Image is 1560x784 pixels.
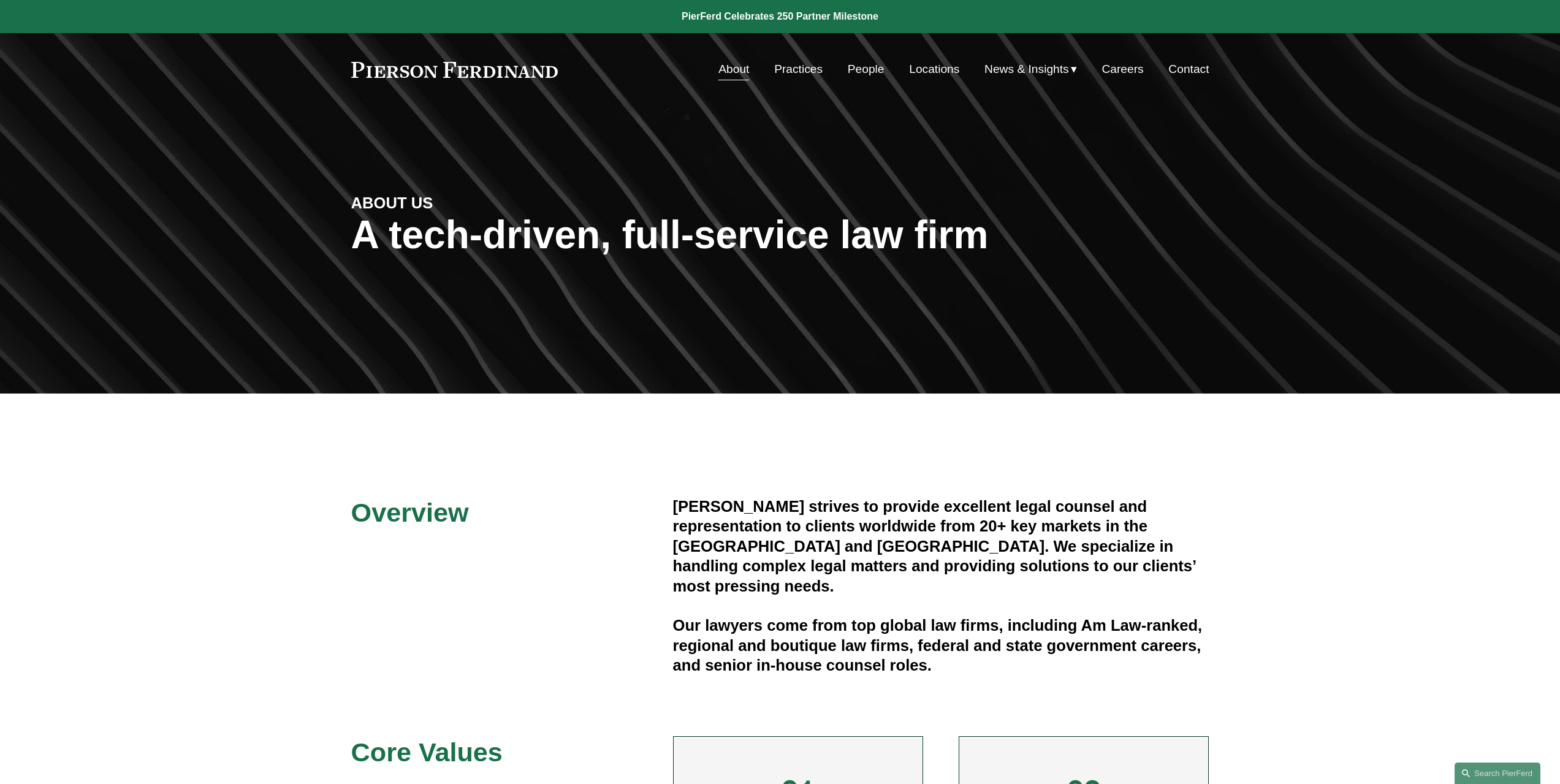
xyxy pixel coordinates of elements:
[673,615,1209,675] h4: Our lawyers come from top global law firms, including Am Law-ranked, regional and boutique law fi...
[984,59,1069,80] span: News & Insights
[1168,58,1209,81] a: Contact
[848,58,885,81] a: People
[909,58,959,81] a: Locations
[351,737,503,767] span: Core Values
[673,497,1209,596] h4: [PERSON_NAME] strives to provide excellent legal counsel and representation to clients worldwide ...
[351,498,469,527] span: Overview
[351,213,1209,257] h1: A tech-driven, full-service law firm
[1455,763,1540,784] a: Search this site
[1102,58,1143,81] a: Careers
[351,194,433,211] strong: ABOUT US
[718,58,749,81] a: About
[774,58,823,81] a: Practices
[984,58,1077,81] a: folder dropdown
